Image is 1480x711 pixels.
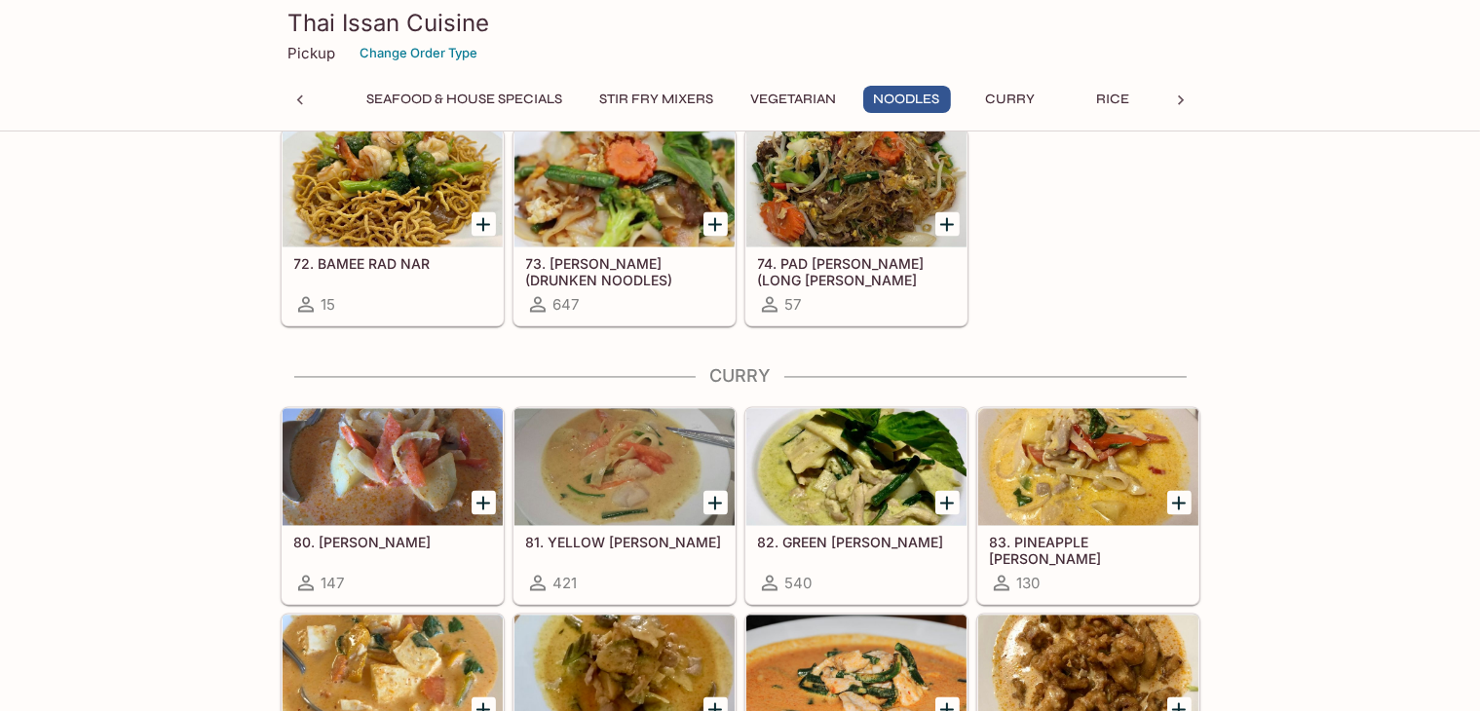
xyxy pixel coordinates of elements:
[357,86,574,113] button: Seafood & House Specials
[553,296,580,315] span: 647
[589,86,725,113] button: Stir Fry Mixers
[758,535,955,551] h5: 82. GREEN [PERSON_NAME]
[288,44,336,62] p: Pickup
[281,366,1200,388] h4: Curry
[863,86,951,113] button: Noodles
[472,212,496,237] button: Add 72. BAMEE RAD NAR
[472,491,496,515] button: Add 80. MASAMAN CURRY
[283,409,503,526] div: 80. MASAMAN CURRY
[990,535,1187,567] h5: 83. PINEAPPLE [PERSON_NAME]
[1167,491,1192,515] button: Add 83. PINEAPPLE CURRY
[513,408,736,605] a: 81. YELLOW [PERSON_NAME]421
[294,256,491,273] h5: 72. BAMEE RAD NAR
[703,491,728,515] button: Add 81. YELLOW CURRY
[282,408,504,605] a: 80. [PERSON_NAME]147
[745,130,968,326] a: 74. PAD [PERSON_NAME] (LONG [PERSON_NAME] NOODLE)57
[352,38,487,68] button: Change Order Type
[294,535,491,551] h5: 80. [PERSON_NAME]
[745,408,968,605] a: 82. GREEN [PERSON_NAME]540
[785,575,813,593] span: 540
[935,212,960,237] button: Add 74. PAD WOON SEN (LONG RICE NOODLE)
[978,409,1198,526] div: 83. PINEAPPLE CURRY
[740,86,848,113] button: Vegetarian
[977,408,1199,605] a: 83. PINEAPPLE [PERSON_NAME]130
[288,8,1193,38] h3: Thai Issan Cuisine
[1017,575,1041,593] span: 130
[514,131,735,247] div: 73. KEE MAO (DRUNKEN NOODLES)
[282,130,504,326] a: 72. BAMEE RAD NAR15
[746,131,967,247] div: 74. PAD WOON SEN (LONG RICE NOODLE)
[513,130,736,326] a: 73. [PERSON_NAME] (DRUNKEN NOODLES)647
[967,86,1054,113] button: Curry
[526,535,723,551] h5: 81. YELLOW [PERSON_NAME]
[322,575,345,593] span: 147
[758,256,955,288] h5: 74. PAD [PERSON_NAME] (LONG [PERSON_NAME] NOODLE)
[935,491,960,515] button: Add 82. GREEN CURRY
[703,212,728,237] button: Add 73. KEE MAO (DRUNKEN NOODLES)
[322,296,336,315] span: 15
[1070,86,1157,113] button: Rice
[283,131,503,247] div: 72. BAMEE RAD NAR
[514,409,735,526] div: 81. YELLOW CURRY
[526,256,723,288] h5: 73. [PERSON_NAME] (DRUNKEN NOODLES)
[746,409,967,526] div: 82. GREEN CURRY
[785,296,802,315] span: 57
[553,575,578,593] span: 421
